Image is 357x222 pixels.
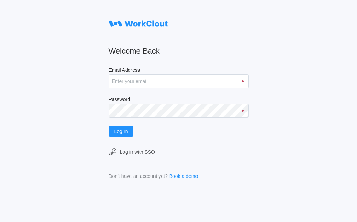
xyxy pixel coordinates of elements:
[169,173,198,179] a: Book a demo
[120,149,155,155] div: Log in with SSO
[114,129,128,134] span: Log In
[109,67,249,74] label: Email Address
[109,74,249,88] input: Enter your email
[109,148,249,156] a: Log in with SSO
[109,46,249,56] h2: Welcome Back
[109,173,168,179] div: Don't have an account yet?
[109,126,134,137] button: Log In
[109,97,249,104] label: Password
